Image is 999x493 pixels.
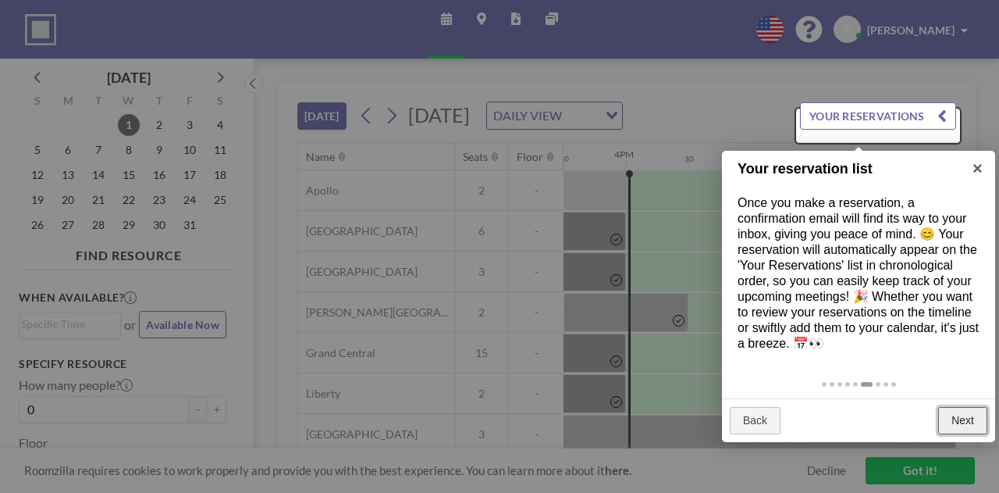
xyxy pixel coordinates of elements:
[738,159,955,180] h1: Your reservation list
[938,407,987,435] a: Next
[960,151,995,186] a: ×
[722,180,995,367] div: Once you make a reservation, a confirmation email will find its way to your inbox, giving you pea...
[800,102,956,130] button: YOUR RESERVATIONS
[730,407,780,435] a: Back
